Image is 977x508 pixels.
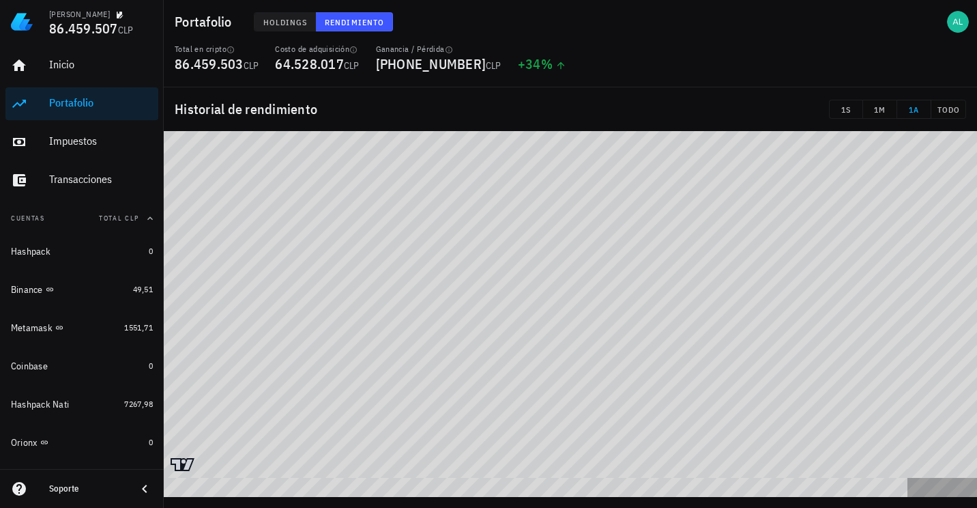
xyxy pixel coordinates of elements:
span: 1551,71 [124,322,153,333]
button: 1M [863,100,897,119]
button: Holdings [254,12,317,31]
a: Coinbase 0 [5,350,158,382]
span: CLP [344,59,360,72]
div: Transacciones [49,173,153,186]
span: CLP [118,24,134,36]
span: 1A [903,104,925,115]
a: Hashpack Nati 7267,98 [5,388,158,421]
span: Holdings [263,17,308,27]
div: Coinbase [11,361,48,372]
span: 49,51 [133,284,153,294]
div: Hashpack Nati [11,399,69,410]
div: Binance [11,284,43,296]
a: Inicio [5,49,158,82]
div: Inicio [49,58,153,71]
a: Portafolio [5,87,158,120]
span: Total CLP [99,214,139,223]
div: Soporte [49,483,126,494]
span: % [541,55,553,73]
button: Rendimiento [316,12,393,31]
span: TODO [937,104,960,115]
span: 7267,98 [124,399,153,409]
a: Metamask 1551,71 [5,311,158,344]
span: 1M [869,104,891,115]
span: 64.528.017 [275,55,344,73]
span: CLP [486,59,501,72]
div: +34 [518,57,566,71]
span: 0 [149,246,153,256]
button: TODO [931,100,966,119]
div: Portafolio [49,96,153,109]
span: 1S [835,104,857,115]
span: 0 [149,437,153,447]
button: CuentasTotal CLP [5,202,158,235]
div: [PERSON_NAME] [49,9,110,20]
a: Impuestos [5,126,158,158]
div: Total en cripto [175,44,259,55]
a: Hashpack 0 [5,235,158,268]
div: Hashpack [11,246,50,257]
div: Historial de rendimiento [164,87,977,131]
button: 1S [829,100,863,119]
button: 1A [897,100,931,119]
span: CLP [244,59,259,72]
div: avatar [947,11,969,33]
div: Costo de adquisición [275,44,359,55]
span: [PHONE_NUMBER] [376,55,486,73]
h1: Portafolio [175,11,237,33]
span: 0 [149,361,153,371]
div: Impuestos [49,135,153,147]
div: Orionx [11,437,38,449]
a: Binance 49,51 [5,273,158,306]
span: 86.459.507 [49,19,118,38]
span: Rendimiento [324,17,384,27]
span: 86.459.503 [175,55,244,73]
a: Transacciones [5,164,158,197]
a: Charting by TradingView [171,458,194,471]
img: LedgiFi [11,11,33,33]
div: Ganancia / Pérdida [376,44,501,55]
a: Orionx 0 [5,426,158,459]
div: Metamask [11,322,53,334]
